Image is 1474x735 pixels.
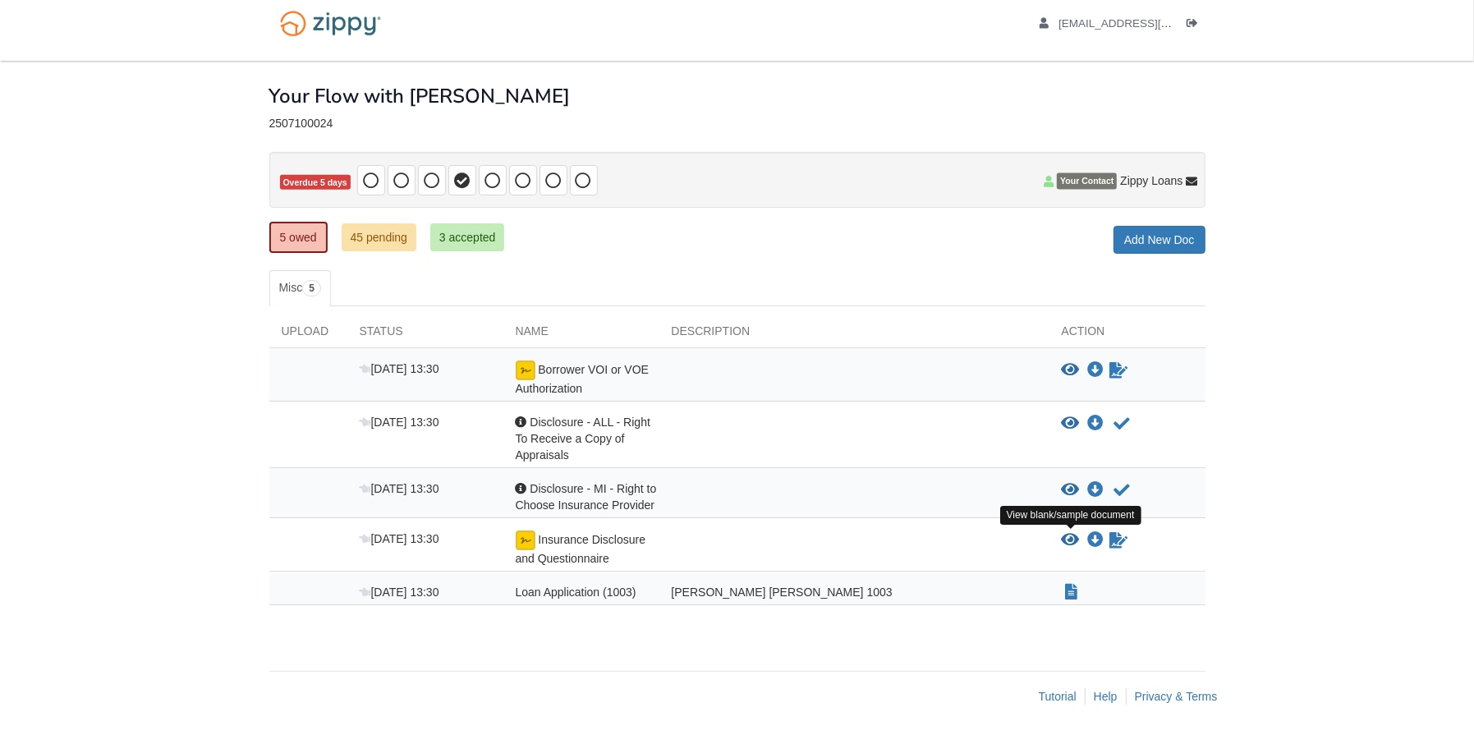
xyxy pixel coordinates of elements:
[269,323,347,347] div: Upload
[360,586,439,599] span: [DATE] 13:30
[1135,690,1218,703] a: Privacy & Terms
[430,223,505,251] a: 3 accepted
[1049,323,1205,347] div: Action
[503,323,659,347] div: Name
[1113,480,1132,500] button: Acknowledge receipt of document
[516,533,646,565] span: Insurance Disclosure and Questionnaire
[1109,361,1130,380] a: Sign Form
[516,361,535,380] img: Ready for you to esign
[1000,506,1141,525] div: View blank/sample document
[1088,534,1104,547] a: Download Insurance Disclosure and Questionnaire
[1088,484,1104,497] a: Download Disclosure - MI - Right to Choose Insurance Provider
[269,222,328,253] a: 5 owed
[360,416,439,429] span: [DATE] 13:30
[269,2,392,44] img: Logo
[516,531,535,550] img: Ready for you to esign
[659,323,1049,347] div: Description
[342,223,416,251] a: 45 pending
[269,85,571,107] h1: Your Flow with [PERSON_NAME]
[347,323,503,347] div: Status
[1120,173,1182,190] span: Zippy Loans
[516,586,636,599] span: Loan Application (1003)
[302,280,321,296] span: 5
[360,532,439,545] span: [DATE] 13:30
[1088,364,1104,377] a: Download Borrower VOI or VOE Authorization
[360,482,439,495] span: [DATE] 13:30
[1094,690,1118,703] a: Help
[280,175,351,191] span: Overdue 5 days
[1109,531,1130,550] a: Sign Form
[659,584,1049,600] div: [PERSON_NAME] [PERSON_NAME] 1003
[1088,417,1104,430] a: Download Disclosure - ALL - Right To Receive a Copy of Appraisals
[1062,416,1080,432] button: View Disclosure - ALL - Right To Receive a Copy of Appraisals
[1187,17,1205,34] a: Log out
[1040,17,1247,34] a: edit profile
[1057,173,1117,190] span: Your Contact
[360,362,439,375] span: [DATE] 13:30
[1113,414,1132,434] button: Acknowledge receipt of document
[1039,690,1077,703] a: Tutorial
[1062,482,1080,498] button: View Disclosure - MI - Right to Choose Insurance Provider
[1066,586,1078,599] a: Show Document
[1114,226,1205,254] a: Add New Doc
[516,482,657,512] span: Disclosure - MI - Right to Choose Insurance Provider
[269,117,1205,131] div: 2507100024
[269,270,331,306] a: Misc
[1058,17,1247,30] span: ronsandel05@gmail.com
[1062,362,1080,379] button: View Borrower VOI or VOE Authorization
[516,363,649,395] span: Borrower VOI or VOE Authorization
[516,416,650,462] span: Disclosure - ALL - Right To Receive a Copy of Appraisals
[1062,532,1080,549] button: View Insurance Disclosure and Questionnaire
